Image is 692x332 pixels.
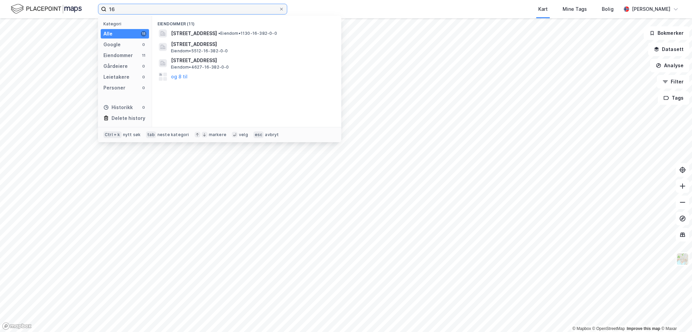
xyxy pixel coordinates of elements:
div: Bolig [602,5,614,13]
div: 11 [141,53,146,58]
button: Datasett [648,43,689,56]
a: Mapbox [572,326,591,331]
div: Eiendommer [103,51,133,59]
a: Improve this map [627,326,660,331]
div: [PERSON_NAME] [632,5,670,13]
span: Eiendom • 1130-16-382-0-0 [218,31,277,36]
div: Alle [103,30,113,38]
div: Kart [538,5,548,13]
div: Gårdeiere [103,62,128,70]
span: Eiendom • 4627-16-382-0-0 [171,65,229,70]
a: OpenStreetMap [592,326,625,331]
div: Eiendommer (11) [152,16,341,28]
div: 11 [141,31,146,36]
div: velg [239,132,248,137]
div: nytt søk [123,132,141,137]
div: Delete history [112,114,145,122]
div: markere [209,132,226,137]
button: Tags [658,91,689,105]
button: Filter [657,75,689,88]
span: [STREET_ADDRESS] [171,29,217,37]
div: 0 [141,85,146,91]
button: og 8 til [171,73,188,81]
div: 0 [141,105,146,110]
div: Google [103,41,121,49]
div: Ctrl + k [103,131,122,138]
div: 0 [141,42,146,47]
div: 0 [141,63,146,69]
a: Mapbox homepage [2,322,32,330]
span: Eiendom • 5512-16-382-0-0 [171,48,228,54]
div: Kategori [103,21,149,26]
iframe: Chat Widget [658,300,692,332]
img: logo.f888ab2527a4732fd821a326f86c7f29.svg [11,3,82,15]
input: Søk på adresse, matrikkel, gårdeiere, leietakere eller personer [106,4,279,14]
div: neste kategori [157,132,189,137]
div: avbryt [265,132,279,137]
div: esc [253,131,264,138]
div: 0 [141,74,146,80]
div: Kontrollprogram for chat [658,300,692,332]
div: Personer [103,84,125,92]
button: Analyse [650,59,689,72]
div: Mine Tags [563,5,587,13]
span: • [218,31,220,36]
div: Leietakere [103,73,129,81]
img: Z [676,253,689,265]
div: Historikk [103,103,133,111]
span: [STREET_ADDRESS] [171,40,333,48]
div: tab [146,131,156,138]
span: [STREET_ADDRESS] [171,56,333,65]
button: Bokmerker [644,26,689,40]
